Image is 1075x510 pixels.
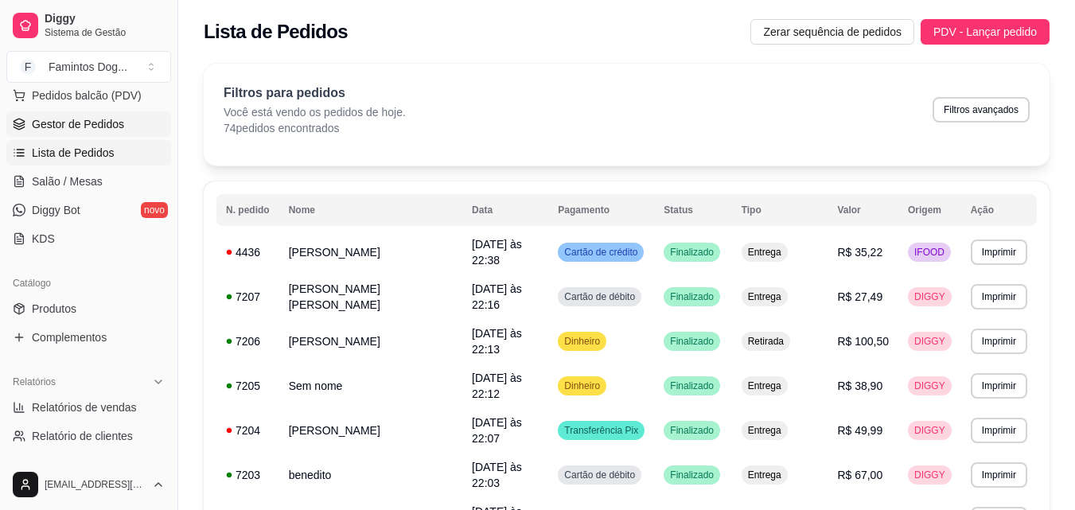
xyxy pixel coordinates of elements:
[971,329,1027,354] button: Imprimir
[226,422,270,438] div: 7204
[204,19,348,45] h2: Lista de Pedidos
[226,467,270,483] div: 7203
[472,461,522,489] span: [DATE] às 22:03
[911,424,948,437] span: DIGGY
[13,376,56,388] span: Relatórios
[279,453,462,497] td: benedito
[279,319,462,364] td: [PERSON_NAME]
[971,462,1027,488] button: Imprimir
[745,290,785,303] span: Entrega
[472,372,522,400] span: [DATE] às 22:12
[226,289,270,305] div: 7207
[921,19,1050,45] button: PDV - Lançar pedido
[667,380,717,392] span: Finalizado
[32,231,55,247] span: KDS
[561,424,641,437] span: Transferência Pix
[224,104,406,120] p: Você está vendo os pedidos de hoje.
[971,418,1027,443] button: Imprimir
[6,452,171,477] a: Relatório de mesas
[933,23,1037,41] span: PDV - Lançar pedido
[561,335,603,348] span: Dinheiro
[279,194,462,226] th: Nome
[6,296,171,321] a: Produtos
[763,23,902,41] span: Zerar sequência de pedidos
[837,290,882,303] span: R$ 27,49
[279,364,462,408] td: Sem nome
[911,380,948,392] span: DIGGY
[6,51,171,83] button: Select a team
[6,465,171,504] button: [EMAIL_ADDRESS][DOMAIN_NAME]
[561,469,638,481] span: Cartão de débito
[898,194,961,226] th: Origem
[279,408,462,453] td: [PERSON_NAME]
[224,120,406,136] p: 74 pedidos encontrados
[745,469,785,481] span: Entrega
[837,246,882,259] span: R$ 35,22
[6,140,171,165] a: Lista de Pedidos
[45,478,146,491] span: [EMAIL_ADDRESS][DOMAIN_NAME]
[279,274,462,319] td: [PERSON_NAME] [PERSON_NAME]
[561,290,638,303] span: Cartão de débito
[971,239,1027,265] button: Imprimir
[667,246,717,259] span: Finalizado
[32,457,128,473] span: Relatório de mesas
[32,88,142,103] span: Pedidos balcão (PDV)
[224,84,406,103] p: Filtros para pedidos
[226,378,270,394] div: 7205
[548,194,654,226] th: Pagamento
[667,469,717,481] span: Finalizado
[226,333,270,349] div: 7206
[6,169,171,194] a: Salão / Mesas
[933,97,1030,123] button: Filtros avançados
[472,282,522,311] span: [DATE] às 22:16
[6,226,171,251] a: KDS
[745,424,785,437] span: Entrega
[49,59,127,75] div: Famintos Dog ...
[961,194,1037,226] th: Ação
[837,424,882,437] span: R$ 49,99
[971,284,1027,310] button: Imprimir
[654,194,731,226] th: Status
[911,246,948,259] span: IFOOD
[32,399,137,415] span: Relatórios de vendas
[6,111,171,137] a: Gestor de Pedidos
[911,469,948,481] span: DIGGY
[911,335,948,348] span: DIGGY
[472,238,522,267] span: [DATE] às 22:38
[971,373,1027,399] button: Imprimir
[279,230,462,274] td: [PERSON_NAME]
[45,26,165,39] span: Sistema de Gestão
[32,301,76,317] span: Produtos
[6,6,171,45] a: DiggySistema de Gestão
[462,194,548,226] th: Data
[32,145,115,161] span: Lista de Pedidos
[6,83,171,108] button: Pedidos balcão (PDV)
[561,380,603,392] span: Dinheiro
[837,380,882,392] span: R$ 38,90
[6,325,171,350] a: Complementos
[837,469,882,481] span: R$ 67,00
[226,244,270,260] div: 4436
[32,329,107,345] span: Complementos
[472,327,522,356] span: [DATE] às 22:13
[667,424,717,437] span: Finalizado
[216,194,279,226] th: N. pedido
[745,246,785,259] span: Entrega
[32,428,133,444] span: Relatório de clientes
[750,19,914,45] button: Zerar sequência de pedidos
[561,246,641,259] span: Cartão de crédito
[837,335,889,348] span: R$ 100,50
[667,290,717,303] span: Finalizado
[6,271,171,296] div: Catálogo
[6,197,171,223] a: Diggy Botnovo
[6,395,171,420] a: Relatórios de vendas
[6,423,171,449] a: Relatório de clientes
[828,194,898,226] th: Valor
[32,173,103,189] span: Salão / Mesas
[45,12,165,26] span: Diggy
[20,59,36,75] span: F
[472,416,522,445] span: [DATE] às 22:07
[745,335,787,348] span: Retirada
[32,202,80,218] span: Diggy Bot
[745,380,785,392] span: Entrega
